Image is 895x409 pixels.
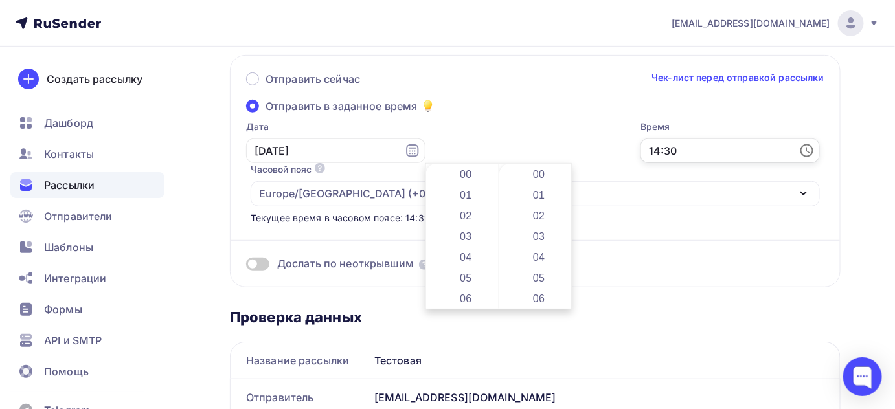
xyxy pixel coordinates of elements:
span: Интеграции [44,271,106,286]
a: Шаблоны [10,234,164,260]
label: Дата [246,120,425,133]
h1: Heading [28,123,339,143]
a: Рассылки [10,172,164,198]
div: Проверка данных [230,308,841,326]
span: Формы [44,302,82,317]
span: Дослать по неоткрывшим [277,256,414,271]
span: Контакты [44,146,94,162]
li: 01 [507,184,573,205]
span: Отправители [44,208,113,224]
li: 05 [507,267,573,288]
a: Дашборд [10,110,164,136]
li: 06 [434,288,500,309]
li: 00 [507,164,573,184]
a: Чек-лист перед отправкой рассылки [651,71,824,84]
a: Формы [10,296,164,322]
a: Контакты [10,141,164,167]
li: 05 [434,267,500,288]
p: This is a new Text block. Change the text. [28,6,339,19]
p: This is a new Text block. Change the text. [28,155,339,168]
span: Шаблоны [44,239,93,255]
span: Рассылки [44,177,95,193]
div: Название рассылки [231,342,369,379]
div: Создать рассылку [47,71,142,87]
div: Europe/[GEOGRAPHIC_DATA] (+03:00) [259,186,452,201]
li: 02 [434,205,500,226]
li: 01 [434,184,500,205]
span: Помощь [44,364,89,379]
span: Отправить сейчас [266,71,360,87]
a: Отправители [10,203,164,229]
li: 00 [434,164,500,184]
li: 03 [434,226,500,247]
input: 07.10.2025 [246,138,425,163]
span: Дашборд [44,115,93,131]
label: Время [640,120,820,133]
div: Тестовая [369,342,840,379]
li: 06 [507,288,573,309]
a: [EMAIL_ADDRESS][DOMAIN_NAME] [672,10,879,36]
span: API и SMTP [44,333,102,348]
li: 03 [507,226,573,247]
span: [EMAIL_ADDRESS][DOMAIN_NAME] [672,17,830,30]
li: 02 [507,205,573,226]
div: Часовой пояс [251,163,312,176]
input: 14:28 [640,138,820,163]
span: Отправить в заданное время [266,98,418,114]
div: Текущее время в часовом поясе: 14:39:47 [251,212,820,225]
li: 04 [434,247,500,267]
li: 04 [507,247,573,267]
button: Часовой пояс Europe/[GEOGRAPHIC_DATA] (+03:00) [251,163,820,206]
